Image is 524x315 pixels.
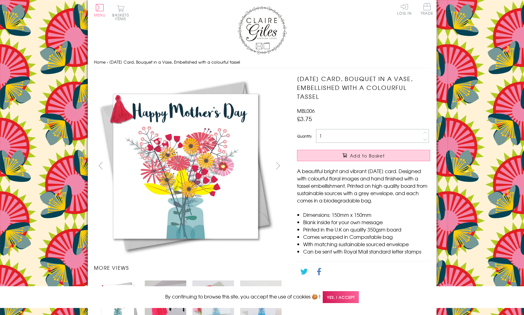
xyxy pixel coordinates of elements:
img: Mother's Day Card, Bouquet in a Vase, Embellished with a colourful tassel [94,74,277,258]
span: 0 items [115,12,129,21]
h1: [DATE] Card, Bouquet in a Vase, Embellished with a colourful tassel [297,74,430,101]
button: prev [94,159,108,172]
a: Home [94,59,106,65]
nav: breadcrumbs [94,56,430,69]
p: A beautiful bright and vibrant [DATE] card. Designed with colourful floral images and hand finish... [297,167,430,204]
span: Yes, I accept [323,291,359,303]
span: [DATE] Card, Bouquet in a Vase, Embellished with a colourful tassel [109,59,240,65]
span: Add to Basket [350,153,385,159]
label: Quantity [297,133,312,139]
button: Add to Basket [297,150,430,161]
a: Go back to the collection [302,284,362,292]
button: Menu [94,4,106,17]
a: Trade [421,3,433,16]
button: Basket0 items [112,5,129,20]
li: Blank inside for your own message [303,218,430,226]
li: Comes wrapped in Compostable bag [303,233,430,240]
li: With matching sustainable sourced envelope [303,240,430,248]
span: Menu [94,12,106,18]
span: £3.75 [297,114,312,123]
img: Mother's Day Card, Bouquet in a Vase, Embellished with a colourful tassel [285,74,468,258]
span: Trade [421,3,433,15]
li: Dimensions: 150mm x 150mm [303,211,430,218]
span: › [107,59,108,65]
span: MBL006 [297,107,315,114]
li: Can be sent with Royal Mail standard letter stamps [303,248,430,255]
img: Claire Giles Greetings Cards [238,6,287,54]
h3: More views [94,264,285,271]
li: Printed in the U.K on quality 350gsm board [303,226,430,233]
a: Log In [397,3,412,15]
button: next [271,159,285,172]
